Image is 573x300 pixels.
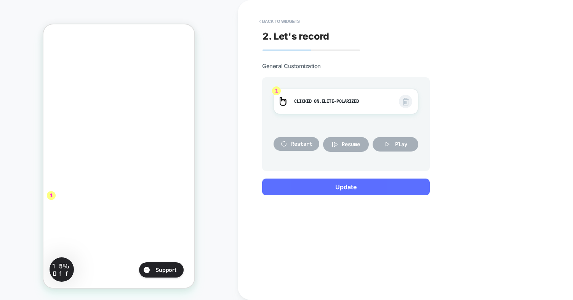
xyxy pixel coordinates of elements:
[262,30,329,42] span: 2. Let's record
[395,141,407,148] span: Play
[262,62,430,70] span: General Customization
[274,137,319,151] button: Restart
[294,97,391,106] span: Clicked on
[342,141,360,148] span: Resume
[332,142,338,147] img: resume
[43,24,194,288] iframe: To enrich screen reader interactions, please activate Accessibility in Grammarly extension settings
[291,140,312,147] span: Restart
[280,97,286,106] img: Fake Click
[262,179,430,195] button: Update
[92,235,143,256] iframe: Gorgias live chat messenger
[403,98,409,105] img: Fake Click
[319,98,359,104] span: .elite-polarized
[255,15,304,27] button: < Back to widgets
[272,86,281,95] span: 1
[373,137,418,152] button: Play
[323,137,369,152] button: Resume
